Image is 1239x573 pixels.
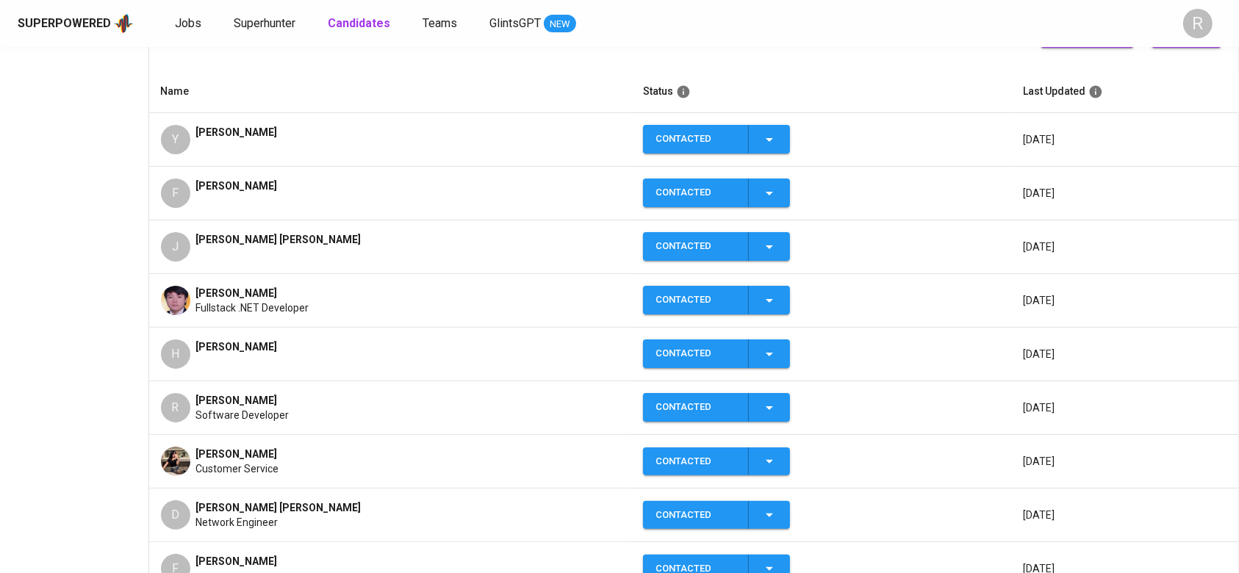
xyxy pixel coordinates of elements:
[1023,347,1227,361] p: [DATE]
[196,339,278,354] span: [PERSON_NAME]
[423,16,457,30] span: Teams
[161,447,190,476] img: 75e631cc-6f78-49ad-9f71-1c1af9496d62.jpg
[196,393,278,408] span: [PERSON_NAME]
[18,15,111,32] div: Superpowered
[1023,132,1227,147] p: [DATE]
[196,232,362,247] span: [PERSON_NAME] [PERSON_NAME]
[161,125,190,154] div: Y
[1183,9,1213,38] div: R
[196,286,278,300] span: [PERSON_NAME]
[161,286,190,315] img: ef837fdd01022966858f28fcf664b954.jpg
[656,286,736,314] div: Contacted
[196,179,278,193] span: [PERSON_NAME]
[196,408,290,422] span: Software Developer
[196,461,279,476] span: Customer Service
[1023,293,1227,308] p: [DATE]
[1023,239,1227,254] p: [DATE]
[18,12,134,35] a: Superpoweredapp logo
[656,125,736,154] div: Contacted
[196,515,279,530] span: Network Engineer
[656,232,736,261] div: Contacted
[1023,400,1227,415] p: [DATE]
[196,125,278,140] span: [PERSON_NAME]
[489,16,541,30] span: GlintsGPT
[643,501,790,530] button: Contacted
[161,179,190,208] div: F
[643,286,790,314] button: Contacted
[643,232,790,261] button: Contacted
[161,339,190,369] div: H
[328,15,393,33] a: Candidates
[196,300,309,315] span: Fullstack .NET Developer
[643,125,790,154] button: Contacted
[656,447,736,476] div: Contacted
[643,393,790,422] button: Contacted
[328,16,390,30] b: Candidates
[114,12,134,35] img: app logo
[489,15,576,33] a: GlintsGPT NEW
[1023,508,1227,522] p: [DATE]
[161,500,190,530] div: D
[423,15,460,33] a: Teams
[196,500,362,515] span: [PERSON_NAME] [PERSON_NAME]
[161,232,190,262] div: J
[161,393,190,422] div: R
[196,554,278,569] span: [PERSON_NAME]
[1023,454,1227,469] p: [DATE]
[643,447,790,476] button: Contacted
[1011,71,1239,113] th: Last Updated
[149,71,632,113] th: Name
[175,16,201,30] span: Jobs
[196,447,278,461] span: [PERSON_NAME]
[1023,186,1227,201] p: [DATE]
[234,15,298,33] a: Superhunter
[175,15,204,33] a: Jobs
[631,71,1011,113] th: Status
[656,339,736,368] div: Contacted
[656,501,736,530] div: Contacted
[656,393,736,422] div: Contacted
[643,179,790,207] button: Contacted
[656,179,736,207] div: Contacted
[234,16,295,30] span: Superhunter
[544,17,576,32] span: NEW
[643,339,790,368] button: Contacted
